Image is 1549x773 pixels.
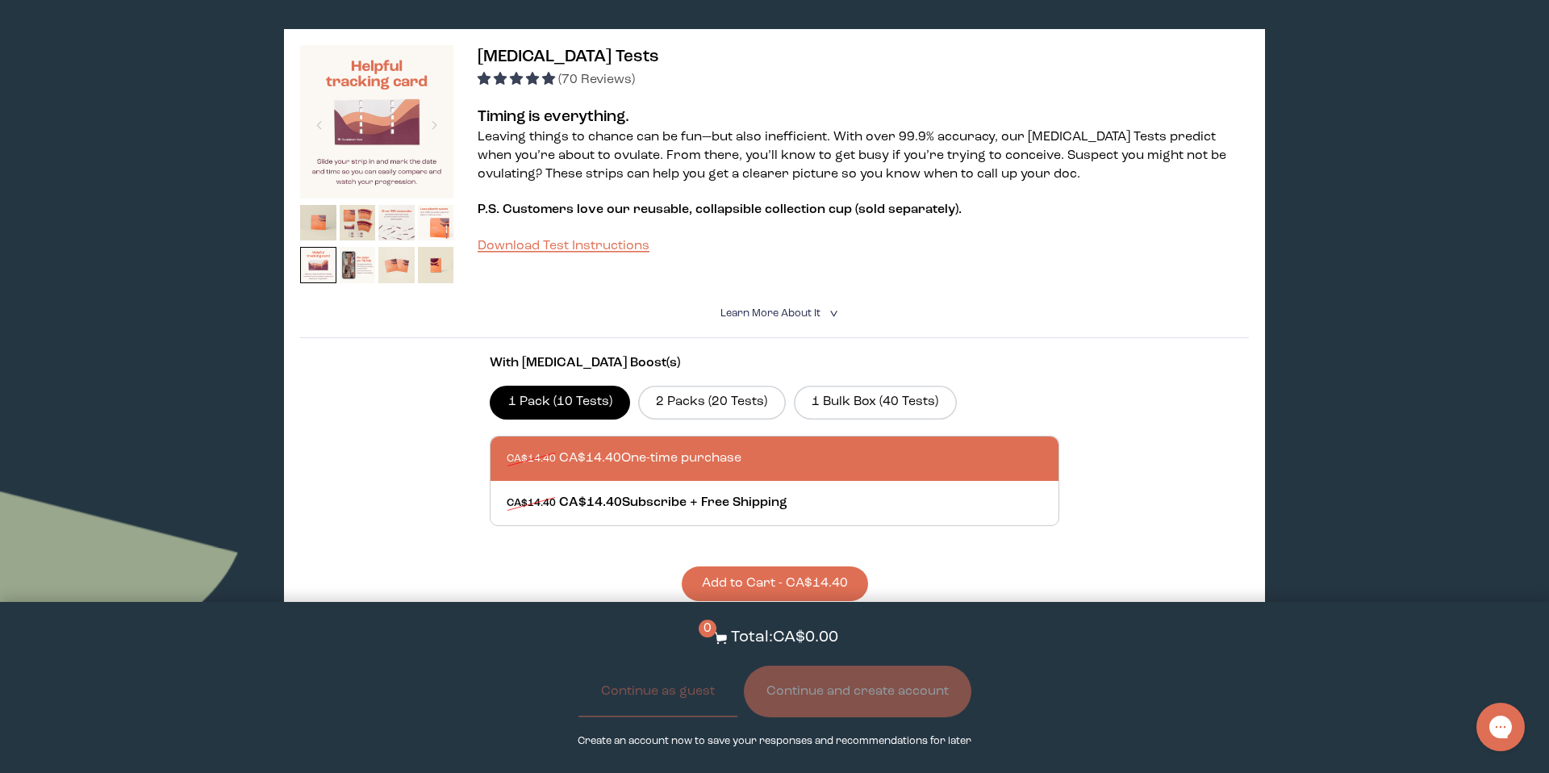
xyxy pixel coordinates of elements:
span: . [958,203,962,216]
label: 1 Pack (10 Tests) [490,386,630,420]
iframe: Gorgias live chat messenger [1468,697,1533,757]
img: thumbnail image [300,205,336,241]
img: thumbnail image [378,205,415,241]
button: Continue as guest [578,666,737,717]
img: thumbnail image [340,247,376,283]
button: Continue and create account [744,666,971,717]
p: Leaving things to chance can be fun—but also inefficient. With over 99.9% accuracy, our [MEDICAL_... [478,128,1249,184]
p: Total: CA$0.00 [731,626,838,650]
span: Learn More About it [720,308,820,319]
img: thumbnail image [300,247,336,283]
p: Create an account now to save your responses and recommendations for later [578,733,971,749]
span: P.S. Customers love our reusable, collapsible collection cup (sold separately) [478,203,958,216]
img: thumbnail image [340,205,376,241]
i: < [825,309,840,318]
img: thumbnail image [418,247,454,283]
img: thumbnail image [378,247,415,283]
span: [MEDICAL_DATA] Tests [478,48,659,65]
button: Add to Cart - CA$14.40 [682,566,868,601]
img: thumbnail image [418,205,454,241]
label: 1 Bulk Box (40 Tests) [794,386,957,420]
img: thumbnail image [300,45,453,198]
span: 0 [699,620,716,637]
span: (70 Reviews) [558,73,635,86]
label: 2 Packs (20 Tests) [638,386,786,420]
a: Download Test Instructions [478,240,649,253]
span: 4.96 stars [478,73,558,86]
p: With [MEDICAL_DATA] Boost(s) [490,354,1059,373]
strong: Timing is everything. [478,109,629,125]
summary: Learn More About it < [720,306,829,321]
